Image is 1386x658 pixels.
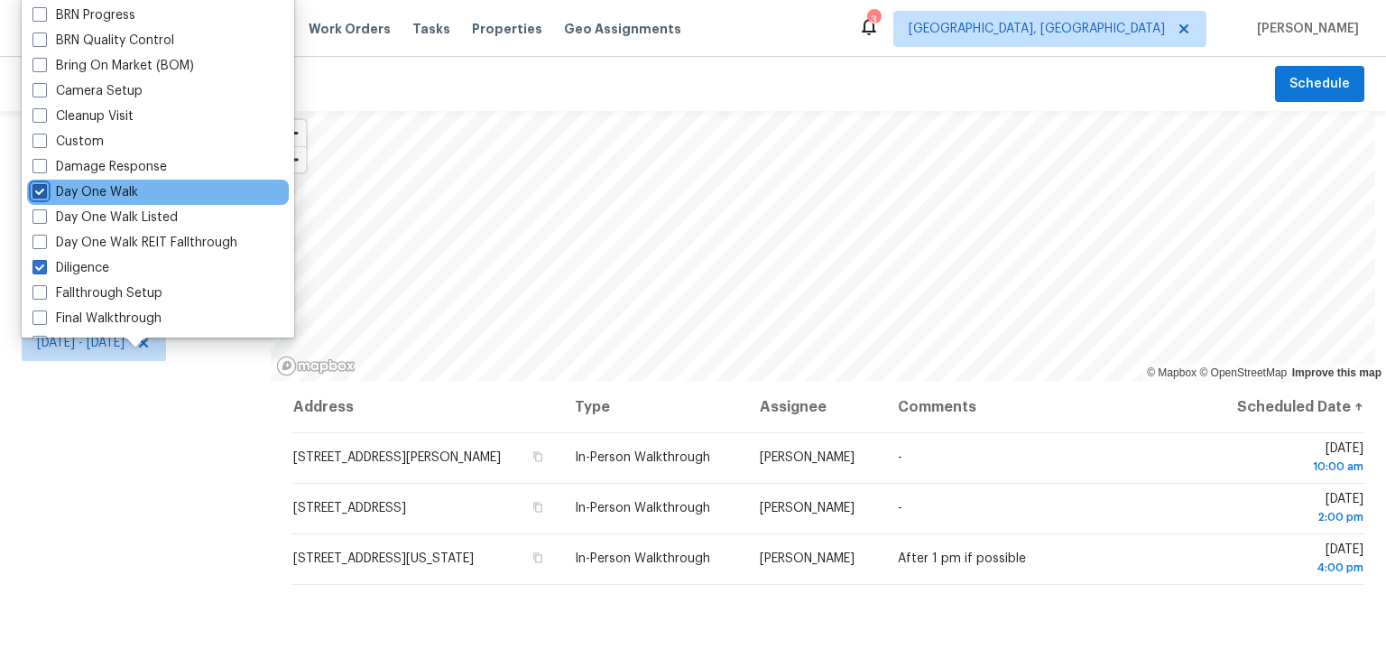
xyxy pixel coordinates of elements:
div: 3 [867,11,880,29]
span: Schedule [1289,73,1350,96]
button: Schedule [1275,66,1364,103]
span: [STREET_ADDRESS][PERSON_NAME] [293,451,501,464]
label: Cleanup Visit [32,107,134,125]
span: - [898,451,902,464]
label: Custom [32,133,104,151]
button: Copy Address [530,449,546,465]
label: BRN Quality Control [32,32,174,50]
span: Geo Assignments [564,20,681,38]
span: [PERSON_NAME] [760,451,855,464]
span: [STREET_ADDRESS] [293,502,406,514]
label: Day One Walk [32,183,138,201]
span: - [898,502,902,514]
button: Copy Address [530,499,546,515]
th: Assignee [745,382,884,432]
span: [GEOGRAPHIC_DATA], [GEOGRAPHIC_DATA] [909,20,1165,38]
label: Day One Walk REIT Fallthrough [32,234,237,252]
span: After 1 pm if possible [898,552,1026,565]
span: Properties [472,20,542,38]
div: 4:00 pm [1220,559,1363,577]
a: OpenStreetMap [1199,366,1287,379]
label: Diligence [32,259,109,277]
label: Floor Plan Scan [32,335,147,353]
div: 2:00 pm [1220,508,1363,526]
div: 10:00 am [1220,458,1363,476]
a: Improve this map [1292,366,1381,379]
a: Mapbox [1147,366,1197,379]
label: Damage Response [32,158,167,176]
label: Bring On Market (BOM) [32,57,194,75]
span: [STREET_ADDRESS][US_STATE] [293,552,474,565]
canvas: Map [271,111,1375,382]
label: Camera Setup [32,82,143,100]
span: In-Person Walkthrough [575,451,710,464]
label: Fallthrough Setup [32,284,162,302]
span: Work Orders [309,20,391,38]
label: Day One Walk Listed [32,209,178,227]
th: Type [560,382,744,432]
label: BRN Progress [32,6,135,24]
span: [PERSON_NAME] [760,502,855,514]
th: Address [292,382,560,432]
span: [DATE] [1220,493,1363,526]
a: Mapbox homepage [276,356,356,376]
span: Tasks [412,23,450,35]
span: [DATE] [1220,442,1363,476]
span: In-Person Walkthrough [575,552,710,565]
span: [DATE] - [DATE] [37,334,125,352]
span: [PERSON_NAME] [760,552,855,565]
button: Copy Address [530,550,546,566]
th: Scheduled Date ↑ [1206,382,1364,432]
span: In-Person Walkthrough [575,502,710,514]
label: Final Walkthrough [32,310,162,328]
th: Comments [883,382,1205,432]
span: [DATE] [1220,543,1363,577]
span: [PERSON_NAME] [1250,20,1359,38]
